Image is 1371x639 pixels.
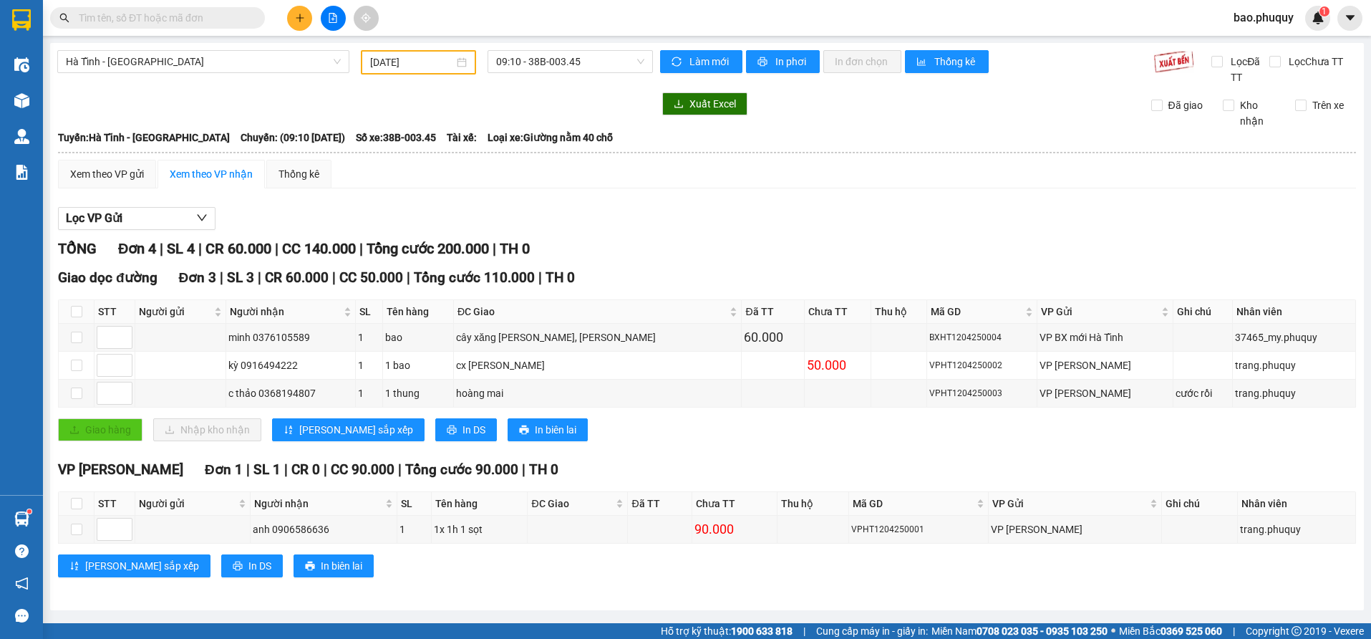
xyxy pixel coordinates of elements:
th: Ghi chú [1162,492,1238,516]
span: Lọc VP Gửi [66,209,122,227]
button: downloadNhập kho nhận [153,418,261,441]
span: printer [233,561,243,572]
img: solution-icon [14,165,29,180]
td: VP Hà Huy Tập [1037,380,1173,408]
td: VPHT1204250002 [927,352,1037,380]
span: copyright [1292,626,1302,636]
span: Loại xe: Giường nằm 40 chỗ [488,130,613,145]
div: 1 thung [385,385,451,401]
span: SL 3 [227,269,254,286]
span: Chuyến: (09:10 [DATE]) [241,130,345,145]
span: Người nhận [254,496,382,511]
button: uploadGiao hàng [58,418,142,441]
span: Miền Nam [931,623,1108,639]
div: bao [385,330,451,345]
span: VP [PERSON_NAME] [58,461,183,478]
th: Đã TT [742,300,804,324]
span: | [522,461,525,478]
span: | [198,240,202,257]
button: sort-ascending[PERSON_NAME] sắp xếp [272,418,425,441]
span: TH 0 [546,269,575,286]
span: In DS [248,558,271,574]
button: aim [354,6,379,31]
span: | [258,269,261,286]
button: syncLàm mới [660,50,742,73]
button: downloadXuất Excel [662,92,747,115]
span: Lọc Chưa TT [1283,54,1345,69]
button: file-add [321,6,346,31]
span: Người gửi [139,304,211,319]
span: down [196,212,208,224]
span: file-add [328,13,338,23]
button: printerIn biên lai [508,418,588,441]
span: caret-down [1344,11,1357,24]
button: bar-chartThống kê [905,50,989,73]
span: Làm mới [689,54,731,69]
th: Chưa TT [692,492,777,516]
span: | [324,461,327,478]
span: message [15,609,29,623]
span: CC 50.000 [339,269,403,286]
span: aim [361,13,371,23]
span: [PERSON_NAME] sắp xếp [299,422,413,438]
span: VP Gửi [992,496,1147,511]
span: Cung cấp máy in - giấy in: [816,623,928,639]
span: In biên lai [321,558,362,574]
span: download [674,99,684,110]
span: | [246,461,250,478]
img: warehouse-icon [14,511,29,527]
img: warehouse-icon [14,93,29,108]
button: caret-down [1337,6,1362,31]
div: VP [PERSON_NAME] [991,522,1159,537]
div: c thảo 0368194807 [228,385,354,401]
div: trang.phuquy [1235,385,1353,401]
span: | [407,269,410,286]
span: search [59,13,69,23]
img: icon-new-feature [1312,11,1324,24]
span: Tổng cước 200.000 [367,240,489,257]
img: warehouse-icon [14,129,29,144]
span: 1 [1322,6,1327,16]
span: | [538,269,542,286]
span: Người gửi [139,496,236,511]
span: printer [757,57,770,68]
td: VP Hà Huy Tập [1037,352,1173,380]
span: VP Gửi [1041,304,1158,319]
th: Nhân viên [1238,492,1356,516]
span: Tổng cước 110.000 [414,269,535,286]
span: CC 90.000 [331,461,394,478]
div: VPHT1204250002 [929,359,1034,373]
th: Thu hộ [777,492,849,516]
th: Đã TT [628,492,692,516]
th: SL [356,300,383,324]
td: BXHT1204250004 [927,324,1037,352]
img: logo-vxr [12,9,31,31]
span: | [493,240,496,257]
button: printerIn DS [435,418,497,441]
span: Số xe: 38B-003.45 [356,130,436,145]
div: 50.000 [807,355,868,375]
span: In phơi [775,54,808,69]
div: cây xăng [PERSON_NAME], [PERSON_NAME] [456,330,739,345]
span: printer [519,425,529,436]
span: Xuất Excel [689,96,736,112]
button: plus [287,6,312,31]
span: Lọc Đã TT [1225,54,1269,85]
span: Đơn 4 [118,240,156,257]
div: 37465_my.phuquy [1235,330,1353,345]
span: [PERSON_NAME] sắp xếp [85,558,199,574]
div: kỳ 0916494222 [228,357,354,373]
span: | [398,461,402,478]
div: 1x 1h 1 sọt [434,522,525,537]
span: Trên xe [1307,97,1350,113]
span: SL 4 [167,240,195,257]
th: Ghi chú [1173,300,1233,324]
th: Nhân viên [1233,300,1356,324]
div: BXHT1204250004 [929,331,1034,345]
img: warehouse-icon [14,57,29,72]
span: Đã giao [1163,97,1208,113]
button: In đơn chọn [823,50,901,73]
span: Đơn 1 [205,461,243,478]
button: Lọc VP Gửi [58,207,215,230]
input: Tìm tên, số ĐT hoặc mã đơn [79,10,248,26]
